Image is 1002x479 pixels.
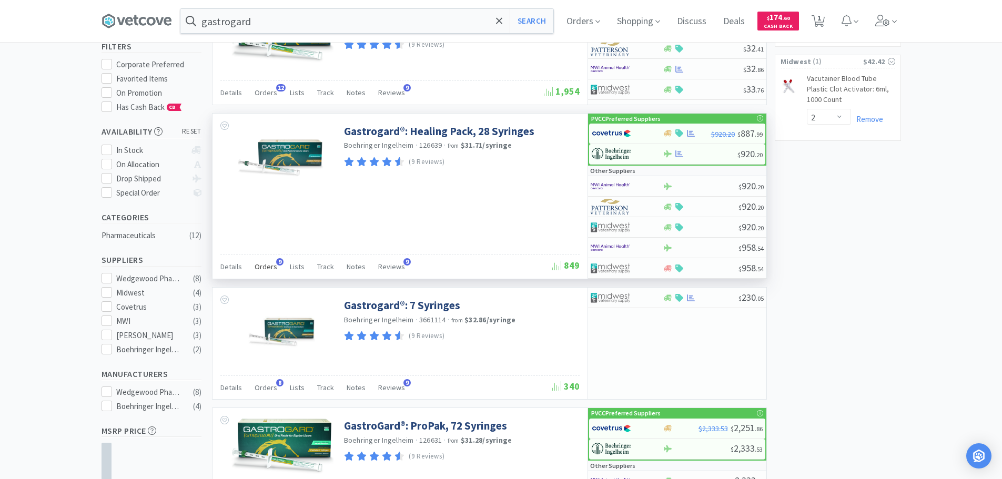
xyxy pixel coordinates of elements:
span: 340 [552,380,580,392]
div: Wedgewood Pharmacy [116,386,181,399]
span: Details [220,88,242,97]
span: 8 [276,379,284,386]
div: [PERSON_NAME] [116,329,181,342]
p: PVCC Preferred Suppliers [591,114,661,124]
div: ( 4 ) [193,400,201,413]
span: . 20 [756,203,764,211]
span: · [448,315,450,324]
div: Special Order [116,187,186,199]
img: f6b2451649754179b5b4e0c70c3f7cb0_2.png [591,240,630,256]
span: 2,333 [731,442,763,454]
span: 32 [743,42,764,54]
h5: Categories [102,211,201,223]
div: ( 2 ) [193,343,201,356]
span: $ [738,203,742,211]
div: Corporate Preferred [116,58,201,71]
div: ( 3 ) [193,315,201,328]
button: Search [510,9,553,33]
span: $ [737,151,741,159]
img: f5e969b455434c6296c6d81ef179fa71_3.png [591,199,630,215]
span: Orders [255,383,277,392]
span: . 54 [756,265,764,273]
div: ( 8 ) [193,272,201,285]
a: $174.60Cash Back [757,7,799,35]
div: Covetrus [116,301,181,313]
span: 126631 [419,435,442,445]
span: . 86 [755,425,763,433]
span: Orders [255,262,277,271]
span: Lists [290,88,305,97]
div: Favorited Items [116,73,201,85]
img: 4dd14cff54a648ac9e977f0c5da9bc2e_5.png [591,81,630,97]
span: 9 [276,258,284,266]
div: Drop Shipped [116,172,186,185]
span: Track [317,262,334,271]
img: 4dd14cff54a648ac9e977f0c5da9bc2e_5.png [591,260,630,276]
img: 2ebcdb66464240e1ad990995fbc61a3f_117712.jpeg [781,76,798,97]
strong: $31.71 / syringe [461,140,512,150]
div: ( 4 ) [193,287,201,299]
strong: $32.86 / syringe [464,315,516,324]
span: 920 [738,200,764,212]
div: Open Intercom Messenger [966,443,991,468]
span: ( 1 ) [812,56,863,67]
span: . 76 [756,86,764,94]
h5: Availability [102,126,201,138]
span: CB [167,104,178,110]
span: · [443,435,446,445]
span: $ [767,15,770,22]
span: 9 [403,379,411,386]
span: Track [317,383,334,392]
img: f5e969b455434c6296c6d81ef179fa71_3.png [591,40,630,56]
span: Notes [347,88,366,97]
img: f6b2451649754179b5b4e0c70c3f7cb0_2.png [591,61,630,77]
span: · [416,315,418,324]
span: 2,251 [731,422,763,434]
span: $ [738,224,742,232]
a: 1 [807,18,829,27]
span: 849 [552,259,580,271]
a: Boehringer Ingelheim [344,140,414,150]
span: $ [738,244,742,252]
p: Other Suppliers [590,166,635,176]
span: from [451,317,463,324]
span: 3661114 [419,315,446,324]
span: . 20 [756,224,764,232]
img: f6b2451649754179b5b4e0c70c3f7cb0_2.png [591,178,630,194]
img: 730db3968b864e76bcafd0174db25112_22.png [592,441,631,457]
a: GastroGard®: ProPak, 72 Syringes [344,419,507,433]
span: 174 [767,12,790,22]
span: Lists [290,383,305,392]
h5: MSRP Price [102,425,201,437]
div: On Allocation [116,158,186,171]
span: 33 [743,83,764,95]
a: Boehringer Ingelheim [344,435,414,445]
span: Reviews [378,88,405,97]
span: $2,333.53 [699,424,728,433]
img: 96f30590ad66453cae56caaab3a68b2c_351640.jpeg [247,298,315,366]
span: $ [738,265,742,273]
span: Reviews [378,262,405,271]
span: Details [220,262,242,271]
div: In Stock [116,144,186,157]
div: On Promotion [116,87,201,99]
span: $ [731,445,734,453]
p: (9 Reviews) [409,451,444,462]
span: . 05 [756,294,764,302]
img: 77fca1acd8b6420a9015268ca798ef17_1.png [592,421,631,436]
span: Midwest [781,56,812,67]
span: 920 [738,180,764,192]
span: from [448,142,459,149]
div: ( 3 ) [193,301,201,313]
div: MWI [116,315,181,328]
span: . 41 [756,45,764,53]
span: . 86 [756,66,764,74]
div: Boehringer Ingelheim [116,400,181,413]
span: 920 [738,221,764,233]
span: $ [731,425,734,433]
span: . 20 [755,151,763,159]
div: $42.42 [863,56,895,67]
img: 4dd14cff54a648ac9e977f0c5da9bc2e_5.png [591,219,630,235]
h5: Manufacturers [102,368,201,380]
span: from [448,437,459,444]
